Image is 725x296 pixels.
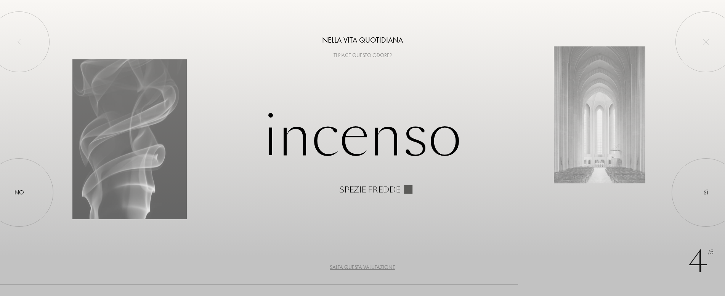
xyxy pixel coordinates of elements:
div: Spezie fredde [339,185,400,194]
img: left_onboard.svg [16,39,22,45]
div: No [14,188,24,197]
div: Salta questa valutazione [330,263,395,271]
img: quit_onboard.svg [703,39,709,45]
div: 4 [688,239,714,285]
span: /5 [708,248,714,257]
div: Sì [704,188,708,197]
div: Incenso [72,102,653,194]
